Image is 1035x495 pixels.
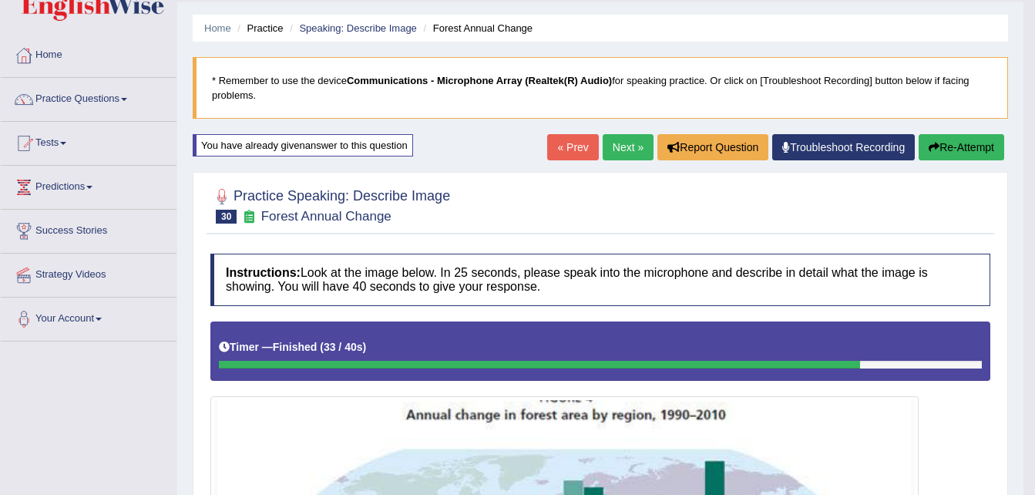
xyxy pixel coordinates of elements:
[324,341,363,353] b: 33 / 40s
[919,134,1004,160] button: Re-Attempt
[273,341,318,353] b: Finished
[210,254,990,305] h4: Look at the image below. In 25 seconds, please speak into the microphone and describe in detail w...
[234,21,283,35] li: Practice
[1,166,176,204] a: Predictions
[603,134,654,160] a: Next »
[1,298,176,336] a: Your Account
[1,34,176,72] a: Home
[1,122,176,160] a: Tests
[226,266,301,279] b: Instructions:
[1,78,176,116] a: Practice Questions
[240,210,257,224] small: Exam occurring question
[1,210,176,248] a: Success Stories
[210,185,450,224] h2: Practice Speaking: Describe Image
[320,341,324,353] b: (
[657,134,768,160] button: Report Question
[772,134,915,160] a: Troubleshoot Recording
[261,209,391,224] small: Forest Annual Change
[204,22,231,34] a: Home
[299,22,416,34] a: Speaking: Describe Image
[547,134,598,160] a: « Prev
[1,254,176,292] a: Strategy Videos
[216,210,237,224] span: 30
[419,21,533,35] li: Forest Annual Change
[347,75,612,86] b: Communications - Microphone Array (Realtek(R) Audio)
[363,341,367,353] b: )
[219,342,366,353] h5: Timer —
[193,134,413,157] div: You have already given answer to this question
[193,57,1008,119] blockquote: * Remember to use the device for speaking practice. Or click on [Troubleshoot Recording] button b...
